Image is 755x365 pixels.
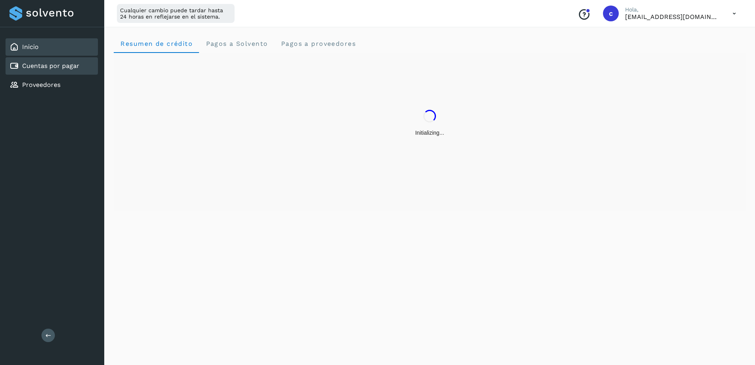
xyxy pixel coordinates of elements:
[625,13,720,21] p: cxp@53cargo.com
[280,40,356,47] span: Pagos a proveedores
[22,81,60,88] a: Proveedores
[6,38,98,56] div: Inicio
[6,57,98,75] div: Cuentas por pagar
[22,62,79,70] a: Cuentas por pagar
[117,4,235,23] div: Cualquier cambio puede tardar hasta 24 horas en reflejarse en el sistema.
[6,76,98,94] div: Proveedores
[120,40,193,47] span: Resumen de crédito
[205,40,268,47] span: Pagos a Solvento
[22,43,39,51] a: Inicio
[625,6,720,13] p: Hola,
